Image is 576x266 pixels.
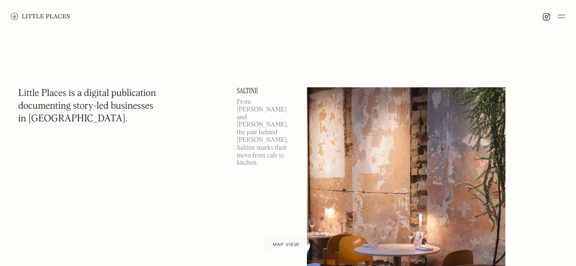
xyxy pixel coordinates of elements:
span: Map view [273,242,299,247]
h1: Little Places is a digital publication documenting story-led businesses in [GEOGRAPHIC_DATA]. [18,87,156,125]
a: Map view [262,235,310,255]
p: From [PERSON_NAME] and [PERSON_NAME], the pair behind [PERSON_NAME], Saltine marks their move fro... [237,98,296,167]
a: Saltine [237,87,296,95]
